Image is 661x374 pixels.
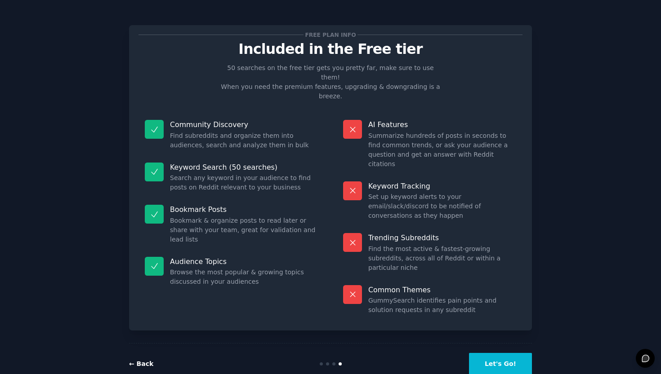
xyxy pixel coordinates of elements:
[368,296,516,315] dd: GummySearch identifies pain points and solution requests in any subreddit
[170,120,318,129] p: Community Discovery
[368,120,516,129] p: AI Features
[368,181,516,191] p: Keyword Tracking
[170,173,318,192] dd: Search any keyword in your audience to find posts on Reddit relevant to your business
[368,131,516,169] dd: Summarize hundreds of posts in seconds to find common trends, or ask your audience a question and...
[170,216,318,244] dd: Bookmark & organize posts to read later or share with your team, great for validation and lead lists
[368,192,516,220] dd: Set up keyword alerts to your email/slack/discord to be notified of conversations as they happen
[368,244,516,273] dd: Find the most active & fastest-growing subreddits, across all of Reddit or within a particular niche
[368,233,516,242] p: Trending Subreddits
[170,257,318,266] p: Audience Topics
[368,285,516,295] p: Common Themes
[217,63,444,101] p: 50 searches on the free tier gets you pretty far, make sure to use them! When you need the premiu...
[170,131,318,150] dd: Find subreddits and organize them into audiences, search and analyze them in bulk
[170,163,318,172] p: Keyword Search (50 searches)
[170,268,318,286] dd: Browse the most popular & growing topics discussed in your audiences
[170,205,318,214] p: Bookmark Posts
[129,360,153,367] a: ← Back
[304,30,357,40] span: Free plan info
[138,41,523,57] p: Included in the Free tier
